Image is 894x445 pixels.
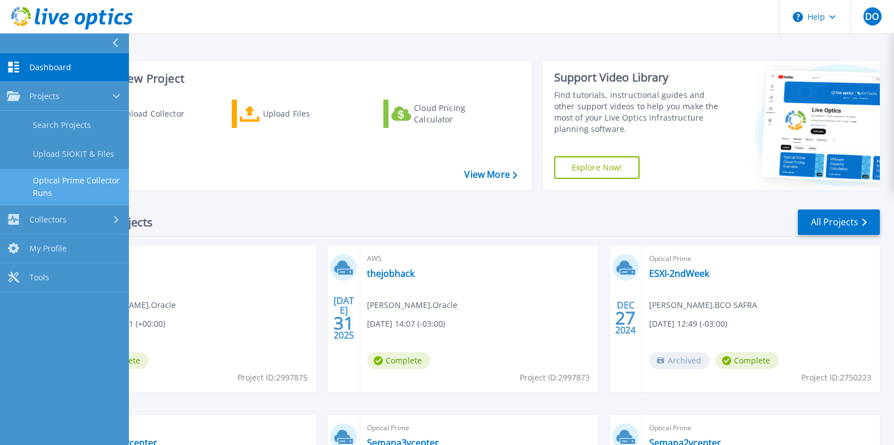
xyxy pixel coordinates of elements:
[109,102,200,125] div: Download Collector
[29,272,49,283] span: Tools
[865,12,879,21] span: DO
[649,352,710,369] span: Archived
[80,72,517,85] h3: Start a New Project
[334,318,354,328] span: 31
[237,371,308,384] span: Project ID: 2997875
[367,253,591,265] span: AWS
[85,299,176,311] span: [PERSON_NAME] , Oracle
[464,169,517,180] a: View More
[263,102,353,125] div: Upload Files
[414,102,504,125] div: Cloud Pricing Calculator
[80,100,206,128] a: Download Collector
[232,100,358,128] a: Upload Files
[649,422,873,434] span: Optical Prime
[367,352,430,369] span: Complete
[383,100,509,128] a: Cloud Pricing Calculator
[649,299,757,311] span: [PERSON_NAME] , BCO SAFRA
[554,70,724,85] div: Support Video Library
[367,268,414,279] a: thejobhack
[520,371,590,384] span: Project ID: 2997873
[615,297,636,339] div: DEC 2024
[615,313,636,323] span: 27
[649,268,709,279] a: ESXI-2ndWeek
[798,209,880,235] a: All Projects
[801,371,871,384] span: Project ID: 2750223
[649,253,873,265] span: Optical Prime
[715,352,779,369] span: Complete
[649,318,727,330] span: [DATE] 12:49 (-03:00)
[367,299,457,311] span: [PERSON_NAME] , Oracle
[29,91,59,101] span: Projects
[85,253,309,265] span: AWS
[333,297,355,339] div: [DATE] 2025
[367,422,591,434] span: Optical Prime
[85,422,309,434] span: Optical Prime
[367,318,445,330] span: [DATE] 14:07 (-03:00)
[29,62,71,72] span: Dashboard
[29,243,67,254] span: My Profile
[29,215,67,225] span: Collectors
[554,89,724,135] div: Find tutorials, instructional guides and other support videos to help you make the most of your L...
[554,156,640,179] a: Explore Now!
